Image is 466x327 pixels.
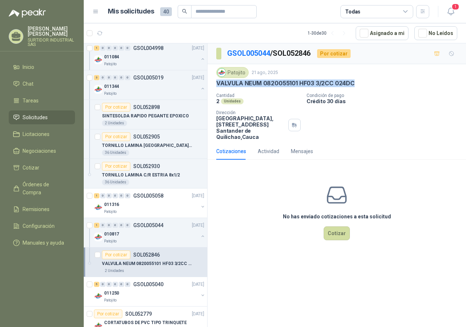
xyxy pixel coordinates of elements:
span: Cotizar [23,164,39,172]
div: Cotizaciones [216,147,246,155]
p: SURTIDOR INDUSTRIAL SAS [28,38,75,47]
p: TORNILLO LAMINA [GEOGRAPHIC_DATA] 8x3/4 [102,142,193,149]
p: Patojito [104,91,116,97]
div: 5 [94,282,99,287]
button: 1 [444,5,457,18]
div: 0 [125,223,130,228]
div: 0 [125,75,130,80]
button: No Leídos [414,26,457,40]
div: Por cotizar [102,250,130,259]
p: SOL052905 [133,134,160,139]
p: Condición de pago [307,93,463,98]
p: SOL052779 [125,311,152,316]
div: 0 [112,282,118,287]
a: Chat [9,77,75,91]
p: Dirección [216,110,285,115]
p: Patojito [104,61,116,67]
p: 011344 [104,83,119,90]
p: [DATE] [192,74,204,81]
div: 1 [94,46,99,51]
p: GSOL005044 [133,223,163,228]
span: Tareas [23,97,39,105]
div: 0 [112,75,118,80]
span: Chat [23,80,33,88]
a: Solicitudes [9,110,75,124]
div: 36 Unidades [102,150,129,156]
a: 1 0 0 0 0 0 GSOL005058[DATE] Company Logo011316Patojito [94,191,206,215]
span: Órdenes de Compra [23,180,68,196]
div: 0 [100,193,106,198]
a: 5 0 0 0 0 0 GSOL005040[DATE] Company Logo011250Patojito [94,280,206,303]
span: Licitaciones [23,130,50,138]
div: 36 Unidades [102,179,129,185]
div: 0 [106,223,112,228]
p: VALVULA NEUM 0820055101 HF03 3/2CC 024DC [102,260,193,267]
p: [DATE] [192,192,204,199]
div: 1 [94,223,99,228]
a: Órdenes de Compra [9,178,75,199]
a: 3 0 0 0 0 0 GSOL005019[DATE] Company Logo011344Patojito [94,73,206,97]
div: 3 [94,75,99,80]
p: 2 [216,98,220,104]
a: Remisiones [9,202,75,216]
p: Patojito [104,238,116,244]
img: Company Logo [94,203,103,212]
p: VALVULA NEUM 0820055101 HF03 3/2CC 024DC [216,79,355,87]
span: Manuales y ayuda [23,239,64,247]
p: GSOL005019 [133,75,163,80]
span: 40 [160,7,172,16]
img: Company Logo [94,85,103,94]
div: 0 [119,193,124,198]
p: Patojito [104,297,116,303]
p: GSOL004998 [133,46,163,51]
p: 011084 [104,54,119,61]
a: Tareas [9,94,75,108]
p: TORNILLO LAMINA C/R ESTRIA 8x1/2 [102,172,180,179]
div: Por cotizar [317,49,351,58]
div: 0 [106,75,112,80]
p: SOL052898 [133,105,160,110]
a: Cotizar [9,161,75,175]
span: Remisiones [23,205,50,213]
div: Por cotizar [102,132,130,141]
span: Inicio [23,63,34,71]
img: Company Logo [94,292,103,300]
p: [DATE] [192,45,204,52]
p: Cantidad [216,93,301,98]
div: 0 [100,282,106,287]
div: 0 [106,46,112,51]
div: 0 [119,75,124,80]
div: Patojito [216,67,249,78]
div: Por cotizar [102,162,130,171]
img: Company Logo [94,233,103,241]
div: 1 - 30 de 30 [308,27,350,39]
a: Por cotizarSOL052846VALVULA NEUM 0820055101 HF03 3/2CC 024DC2 Unidades [84,248,207,277]
div: 0 [119,223,124,228]
button: Asignado a mi [356,26,408,40]
a: Negociaciones [9,144,75,158]
div: Actividad [258,147,279,155]
span: 1 [451,3,459,10]
p: GSOL005058 [133,193,163,198]
p: 010817 [104,231,119,238]
div: Por cotizar [102,103,130,112]
a: 1 0 0 0 0 0 GSOL004998[DATE] Company Logo011084Patojito [94,44,206,67]
a: Manuales y ayuda [9,236,75,250]
div: 0 [100,46,106,51]
div: Por cotizar [94,310,122,318]
div: 0 [125,46,130,51]
div: 0 [112,193,118,198]
button: Cotizar [324,226,350,240]
div: 2 Unidades [102,120,127,126]
div: Unidades [221,98,244,104]
div: 0 [119,282,124,287]
a: Inicio [9,60,75,74]
p: SINTESOLDA RAPIDO PEGANTE EPOXICO [102,113,189,120]
img: Company Logo [218,69,226,77]
p: 21 ago, 2025 [252,69,278,76]
span: Solicitudes [23,113,48,121]
div: 0 [100,75,106,80]
a: 1 0 0 0 0 0 GSOL005044[DATE] Company Logo010817Patojito [94,221,206,244]
p: CORTATUBOS DE PVC TIPO TRINQUETE [104,319,187,326]
div: 0 [112,223,118,228]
